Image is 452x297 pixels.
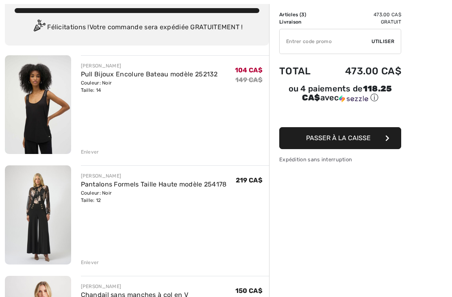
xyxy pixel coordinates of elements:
div: ou 4 paiements de118.25 CA$avecSezzle Cliquez pour en savoir plus sur Sezzle [279,85,401,106]
td: Livraison [279,18,323,26]
img: Pantalons Formels Taille Haute modèle 254178 [5,165,71,264]
div: Félicitations ! Votre commande sera expédiée GRATUITEMENT ! [15,20,259,36]
div: ou 4 paiements de avec [279,85,401,103]
td: Gratuit [323,18,401,26]
img: Congratulation2.svg [31,20,47,36]
img: Sezzle [339,95,368,102]
span: 104 CA$ [235,66,263,74]
td: Total [279,57,323,85]
iframe: PayPal-paypal [279,106,401,124]
div: Couleur: Noir Taille: 14 [81,79,218,94]
span: 150 CA$ [235,287,263,295]
span: 219 CA$ [236,176,263,184]
span: Utiliser [372,38,394,45]
s: 149 CA$ [235,76,263,84]
a: Pantalons Formels Taille Haute modèle 254178 [81,180,227,188]
div: Couleur: Noir Taille: 12 [81,189,227,204]
div: Enlever [81,259,99,266]
span: 3 [301,12,304,17]
td: 473.00 CA$ [323,57,401,85]
div: Expédition sans interruption [279,156,401,163]
a: Pull Bijoux Encolure Bateau modèle 252132 [81,70,218,78]
td: 473.00 CA$ [323,11,401,18]
button: Passer à la caisse [279,127,401,149]
td: Articles ( ) [279,11,323,18]
div: [PERSON_NAME] [81,62,218,69]
input: Code promo [280,29,372,54]
img: Pull Bijoux Encolure Bateau modèle 252132 [5,55,71,154]
div: Enlever [81,148,99,156]
div: [PERSON_NAME] [81,172,227,180]
span: 118.25 CA$ [302,84,392,102]
div: [PERSON_NAME] [81,283,235,290]
span: Passer à la caisse [306,134,371,142]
